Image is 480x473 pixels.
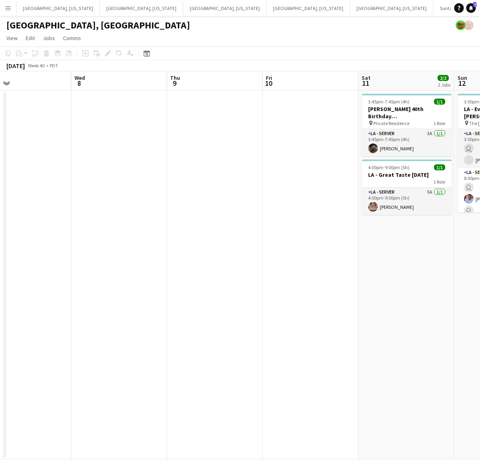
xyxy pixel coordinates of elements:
h3: LA - Great Taste [DATE] [362,171,452,178]
span: Sun [458,74,468,81]
div: PDT [50,63,58,69]
span: Private Residence [374,120,410,126]
span: Sat [362,74,371,81]
span: 12 [457,79,468,88]
h3: [PERSON_NAME] 40th Birthday [DEMOGRAPHIC_DATA] [362,105,452,120]
app-user-avatar: Rollin Hero [464,20,474,30]
span: 2/2 [438,75,449,81]
span: Thu [170,74,180,81]
button: [GEOGRAPHIC_DATA], [US_STATE] [183,0,267,16]
button: [GEOGRAPHIC_DATA], [US_STATE] [100,0,183,16]
span: 3:45pm-7:45pm (4h) [369,99,410,105]
span: 1/1 [434,164,446,170]
app-job-card: 3:45pm-7:45pm (4h)1/1[PERSON_NAME] 40th Birthday [DEMOGRAPHIC_DATA] Private Residence1 RoleLA - S... [362,94,452,156]
span: 11 [361,79,371,88]
app-card-role: LA - Server5A1/14:00pm-9:00pm (5h)[PERSON_NAME] [362,188,452,215]
span: Fri [266,74,273,81]
button: [GEOGRAPHIC_DATA], [US_STATE] [16,0,100,16]
span: 9 [169,79,180,88]
span: 1 Role [434,179,446,185]
app-card-role: LA - Server3A1/13:45pm-7:45pm (4h)[PERSON_NAME] [362,129,452,156]
app-user-avatar: Rollin Hero [456,20,466,30]
button: [GEOGRAPHIC_DATA], [US_STATE] [267,0,350,16]
span: 1 Role [434,120,446,126]
span: Week 40 [26,63,47,69]
h1: [GEOGRAPHIC_DATA], [GEOGRAPHIC_DATA] [6,19,190,31]
span: Wed [75,74,85,81]
span: 1/1 [434,99,446,105]
a: Edit [22,33,38,43]
span: View [6,34,18,42]
span: 10 [265,79,273,88]
a: Comms [60,33,84,43]
button: [GEOGRAPHIC_DATA], [US_STATE] [350,0,433,16]
app-job-card: 4:00pm-9:00pm (5h)1/1LA - Great Taste [DATE]1 RoleLA - Server5A1/14:00pm-9:00pm (5h)[PERSON_NAME] [362,160,452,215]
a: View [3,33,21,43]
div: 2 Jobs [438,82,451,88]
span: Edit [26,34,35,42]
span: 7 [473,2,477,7]
div: [DATE] [6,62,25,70]
span: 8 [73,79,85,88]
span: Jobs [43,34,55,42]
a: 7 [466,3,476,13]
a: Jobs [40,33,58,43]
span: Comms [63,34,81,42]
span: 4:00pm-9:00pm (5h) [369,164,410,170]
